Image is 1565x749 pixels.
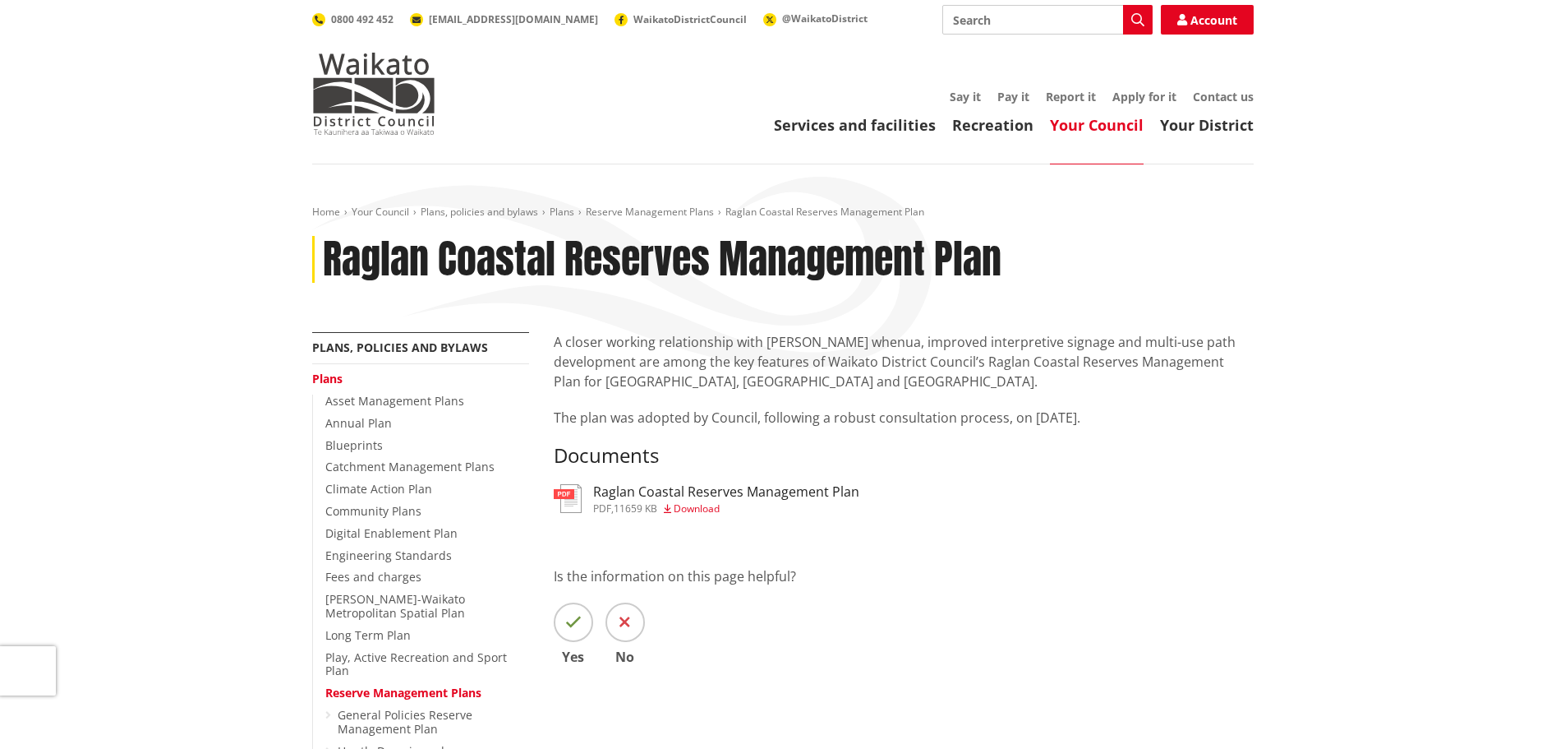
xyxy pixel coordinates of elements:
[312,53,435,135] img: Waikato District Council - Te Kaunihera aa Takiwaa o Waikato
[952,115,1033,135] a: Recreation
[614,12,747,26] a: WaikatoDistrictCouncil
[554,484,582,513] img: document-pdf.svg
[554,566,1254,586] p: Is the information on this page helpful?
[1112,89,1176,104] a: Apply for it
[593,484,859,500] h3: Raglan Coastal Reserves Management Plan
[325,437,383,453] a: Blueprints
[614,502,657,516] span: 11659 KB
[325,525,458,541] a: Digital Enablement Plan
[312,205,340,219] a: Home
[325,650,507,679] a: Play, Active Recreation and Sport Plan
[325,591,465,621] a: [PERSON_NAME]-Waikato Metropolitan Spatial Plan
[312,206,1254,220] nav: breadcrumb
[997,89,1029,104] a: Pay it
[782,12,868,25] span: @WaikatoDistrict
[325,481,432,497] a: Climate Action Plan
[763,12,868,25] a: @WaikatoDistrict
[586,205,714,219] a: Reserve Management Plans
[312,371,343,386] a: Plans
[605,650,645,663] span: No
[1161,5,1254,35] a: Account
[554,332,1254,391] p: A closer working relationship with [PERSON_NAME] whenua, improved interpretive signage and multi-...
[1160,115,1254,135] a: Your District
[1050,115,1144,135] a: Your Council
[325,569,421,585] a: Fees and charges
[1193,89,1254,104] a: Contact us
[550,205,574,219] a: Plans
[554,408,1254,428] p: The plan was adopted by Council, following a robust consultation process, on [DATE].
[1046,89,1096,104] a: Report it
[325,685,481,700] a: Reserve Management Plans
[554,444,1254,468] h3: Documents
[312,340,488,355] a: Plans, policies and bylaws
[325,627,411,643] a: Long Term Plan
[352,205,409,219] a: Your Council
[725,205,924,219] span: Raglan Coastal Reserves Management Plan
[674,502,720,516] span: Download
[331,12,394,26] span: 0800 492 452
[325,393,464,409] a: Asset Management Plans
[410,12,598,26] a: [EMAIL_ADDRESS][DOMAIN_NAME]
[633,12,747,26] span: WaikatoDistrictCouncil
[325,548,452,563] a: Engineering Standards
[312,12,394,26] a: 0800 492 452
[325,503,421,519] a: Community Plans
[942,5,1153,35] input: Search input
[774,115,936,135] a: Services and facilities
[338,707,472,737] a: General Policies Reserve Management Plan
[950,89,981,104] a: Say it
[554,650,593,663] span: Yes
[325,415,392,431] a: Annual Plan
[325,459,495,474] a: Catchment Management Plans
[421,205,538,219] a: Plans, policies and bylaws
[593,504,859,514] div: ,
[429,12,598,26] span: [EMAIL_ADDRESS][DOMAIN_NAME]
[593,502,611,516] span: pdf
[323,236,1001,284] h1: Raglan Coastal Reserves Management Plan
[554,484,859,514] a: Raglan Coastal Reserves Management Plan pdf,11659 KB Download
